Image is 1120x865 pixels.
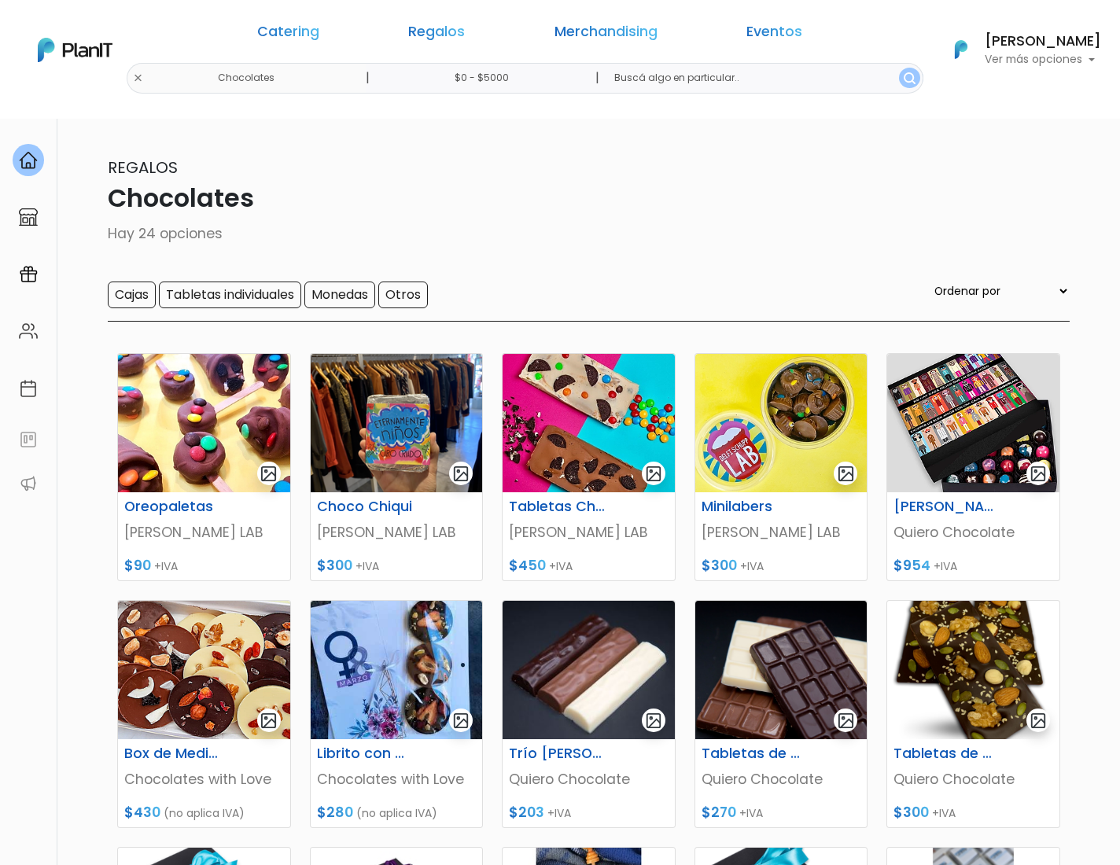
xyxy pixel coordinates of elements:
img: thumb_Mendiants.jpeg [311,601,483,739]
img: thumb_caja_amistad.png [887,354,1059,492]
span: $300 [702,556,737,575]
span: $90 [124,556,151,575]
span: (no aplica IVA) [356,805,437,821]
input: Otros [378,282,428,308]
img: PlanIt Logo [944,32,978,67]
span: $270 [702,803,736,822]
a: gallery-light Tabletas de Chocolate con Frutos Secos Quiero Chocolate $300 +IVA [886,600,1060,828]
span: +IVA [934,558,957,574]
img: gallery-light [645,712,663,730]
img: PlanIt Logo [38,38,112,62]
a: gallery-light Minilabers [PERSON_NAME] LAB $300 +IVA [694,353,868,581]
p: Chocolates [50,179,1070,217]
img: gallery-light [452,465,470,483]
p: | [595,68,599,87]
p: Quiero Chocolate [509,769,669,790]
h6: Librito con mediants [308,745,426,762]
span: $203 [509,803,544,822]
h6: [PERSON_NAME] [884,499,1003,515]
span: +IVA [547,805,571,821]
img: gallery-light [260,712,278,730]
span: $450 [509,556,546,575]
span: +IVA [739,805,763,821]
h6: Oreopaletas [115,499,234,515]
p: | [366,68,370,87]
span: $300 [317,556,352,575]
p: [PERSON_NAME] LAB [702,522,861,543]
a: gallery-light Box de Mediants Chocolates with Love $430 (no aplica IVA) [117,600,291,828]
img: thumb_barras.jpg [503,354,675,492]
a: gallery-light Tabletas de Chocolate Macizo Quiero Chocolate $270 +IVA [694,600,868,828]
img: campaigns-02234683943229c281be62815700db0a1741e53638e28bf9629b52c665b00959.svg [19,265,38,284]
img: feedback-78b5a0c8f98aac82b08bfc38622c3050aee476f2c9584af64705fc4e61158814.svg [19,430,38,449]
input: Monedas [304,282,375,308]
img: partners-52edf745621dab592f3b2c58e3bca9d71375a7ef29c3b500c9f145b62cc070d4.svg [19,474,38,493]
p: Hay 24 opciones [50,223,1070,244]
a: gallery-light Oreopaletas [PERSON_NAME] LAB $90 +IVA [117,353,291,581]
img: search_button-432b6d5273f82d61273b3651a40e1bd1b912527efae98b1b7a1b2c0702e16a8d.svg [904,72,916,84]
h6: Tabletas Chocolate [499,499,618,515]
p: Chocolates with Love [317,769,477,790]
h6: Box de Mediants [115,745,234,762]
span: +IVA [932,805,956,821]
img: thumb_tabletas_de_chocolate_con_frutos_secos.png [887,601,1059,739]
img: gallery-light [260,465,278,483]
img: home-e721727adea9d79c4d83392d1f703f7f8bce08238fde08b1acbfd93340b81755.svg [19,151,38,170]
a: Eventos [746,25,802,44]
a: Catering [257,25,319,44]
img: gallery-light [837,465,855,483]
h6: Tabletas de Chocolate Macizo [692,745,811,762]
span: +IVA [549,558,573,574]
img: gallery-light [1030,712,1048,730]
p: Ver más opciones [985,54,1101,65]
img: close-6986928ebcb1d6c9903e3b54e860dbc4d054630f23adef3a32610726dff6a82b.svg [133,73,143,83]
img: people-662611757002400ad9ed0e3c099ab2801c6687ba6c219adb57efc949bc21e19d.svg [19,322,38,340]
span: +IVA [740,558,764,574]
p: [PERSON_NAME] LAB [317,522,477,543]
a: Regalos [408,25,465,44]
p: Regalos [50,156,1070,179]
img: thumb_15mediants.png [118,601,290,739]
img: thumb_paletas.jpg [118,354,290,492]
button: PlanIt Logo [PERSON_NAME] Ver más opciones [934,29,1101,70]
a: gallery-light Trío [PERSON_NAME] Quiero Chocolate $203 +IVA [502,600,676,828]
p: Chocolates with Love [124,769,284,790]
img: thumb_tableta_chocolate_2.JPG [503,601,675,739]
input: Tabletas individuales [159,282,301,308]
span: +IVA [154,558,178,574]
span: $300 [893,803,929,822]
a: gallery-light Librito con mediants Chocolates with Love $280 (no aplica IVA) [310,600,484,828]
a: gallery-light Tabletas Chocolate [PERSON_NAME] LAB $450 +IVA [502,353,676,581]
span: $430 [124,803,160,822]
span: $954 [893,556,930,575]
p: Quiero Chocolate [893,522,1053,543]
img: thumb_tableta_de_chocolate_maciso.png [695,601,868,739]
img: gallery-light [837,712,855,730]
img: gallery-light [1030,465,1048,483]
input: Buscá algo en particular.. [602,63,923,94]
span: (no aplica IVA) [164,805,245,821]
img: gallery-light [452,712,470,730]
img: gallery-light [645,465,663,483]
img: thumb_d9431d_09d84f65f36d4c32b59a9acc13557662_mv2.png [311,354,483,492]
p: Quiero Chocolate [893,769,1053,790]
span: $280 [317,803,353,822]
h6: Tabletas de Chocolate con Frutos Secos [884,745,1003,762]
h6: Choco Chiqui [308,499,426,515]
span: +IVA [356,558,379,574]
a: gallery-light [PERSON_NAME] Quiero Chocolate $954 +IVA [886,353,1060,581]
h6: Minilabers [692,499,811,515]
p: [PERSON_NAME] LAB [124,522,284,543]
a: Merchandising [554,25,658,44]
img: thumb_Bombones.jpg [695,354,868,492]
p: [PERSON_NAME] LAB [509,522,669,543]
h6: Trío [PERSON_NAME] [499,745,618,762]
p: Quiero Chocolate [702,769,861,790]
img: marketplace-4ceaa7011d94191e9ded77b95e3339b90024bf715f7c57f8cf31f2d8c509eaba.svg [19,208,38,226]
a: gallery-light Choco Chiqui [PERSON_NAME] LAB $300 +IVA [310,353,484,581]
h6: [PERSON_NAME] [985,35,1101,49]
input: Cajas [108,282,156,308]
img: calendar-87d922413cdce8b2cf7b7f5f62616a5cf9e4887200fb71536465627b3292af00.svg [19,379,38,398]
